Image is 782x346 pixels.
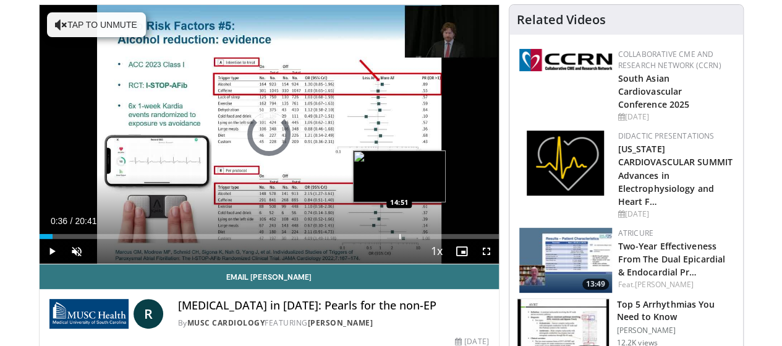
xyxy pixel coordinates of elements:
div: Feat. [618,279,733,290]
img: a04ee3ba-8487-4636-b0fb-5e8d268f3737.png.150x105_q85_autocrop_double_scale_upscale_version-0.2.png [519,49,612,71]
p: [PERSON_NAME] [617,326,736,335]
button: Playback Rate [425,239,449,264]
a: [PERSON_NAME] [308,318,373,328]
button: Play [40,239,64,264]
div: Progress Bar [40,234,499,239]
h3: Top 5 Arrhythmias You Need to Know [617,298,736,323]
video-js: Video Player [40,5,499,264]
div: [DATE] [618,111,733,123]
a: AtriCure [618,228,653,238]
span: 20:41 [75,216,96,226]
div: Didactic Presentations [618,131,733,142]
img: d49d62a5-512d-4aac-be3a-4c75b2704bf2.150x105_q85_crop-smart_upscale.jpg [519,228,612,293]
span: 0:36 [51,216,67,226]
a: MUSC Cardiology [187,318,265,328]
div: By FEATURING [178,318,489,329]
a: South Asian Cardiovascular Conference 2025 [618,72,690,110]
button: Enable picture-in-picture mode [449,239,474,264]
button: Tap to unmute [47,12,146,37]
img: MUSC Cardiology [49,299,129,329]
img: 1860aa7a-ba06-47e3-81a4-3dc728c2b4cf.png.150x105_q85_autocrop_double_scale_upscale_version-0.2.png [527,131,604,196]
span: 13:49 [582,279,609,290]
button: Fullscreen [474,239,499,264]
a: R [134,299,163,329]
button: Unmute [64,239,89,264]
div: [DATE] [618,209,733,220]
span: / [70,216,73,226]
h4: Related Videos [517,12,606,27]
a: [US_STATE] CARDIOVASCULAR SUMMIT Advances in Electrophysiology and Heart F… [618,143,733,207]
a: Email [PERSON_NAME] [40,264,499,289]
a: Collaborative CME and Research Network (CCRN) [618,49,721,71]
a: 13:49 [519,228,612,293]
img: image.jpeg [353,150,446,202]
h4: [MEDICAL_DATA] in [DATE]: Pearls for the non-EP [178,299,489,313]
a: Two-Year Effectiveness From The Dual Epicardial & Endocardial Pr… [618,240,725,278]
a: [PERSON_NAME] [635,279,694,290]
